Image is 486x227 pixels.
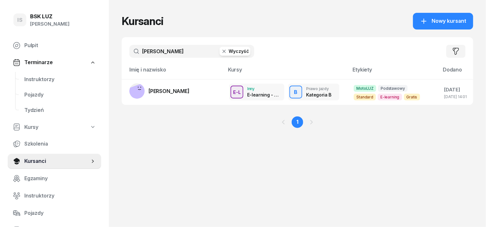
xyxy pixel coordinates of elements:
span: Pojazdy [24,91,96,99]
a: Pojazdy [8,206,101,221]
a: Instruktorzy [19,72,101,87]
span: E-learning [378,94,402,100]
span: Egzaminy [24,174,96,183]
span: Pojazdy [24,209,96,217]
span: [PERSON_NAME] [149,88,190,94]
a: 1 [292,116,303,128]
span: Terminarze [24,58,53,67]
a: Pojazdy [19,87,101,103]
h1: Kursanci [122,15,163,27]
th: Imię i nazwisko [122,65,224,79]
div: E-learning - 90 dni [247,92,280,97]
a: [PERSON_NAME] [129,83,190,99]
button: B [289,86,302,98]
div: BSK LUZ [30,14,69,19]
input: Szukaj [129,45,254,58]
div: Prawo jazdy [306,87,331,91]
a: Egzaminy [8,171,101,186]
button: Wyczyść [220,47,250,56]
span: Szkolenia [24,140,96,148]
a: Kursanci [8,154,101,169]
span: Instruktorzy [24,75,96,84]
div: Kategoria B [306,92,331,97]
a: Instruktorzy [8,188,101,204]
div: [DATE] 14:01 [444,95,468,99]
span: MotoLUZ [354,85,376,92]
th: Kursy [224,65,349,79]
div: [PERSON_NAME] [30,20,69,28]
button: Nowy kursant [413,13,473,29]
a: Szkolenia [8,136,101,152]
span: Tydzień [24,106,96,114]
th: Dodano [439,65,473,79]
div: Inny [247,87,280,91]
a: Pulpit [8,38,101,53]
span: Kursanci [24,157,90,165]
div: [DATE] [444,86,468,94]
span: Podstawowy [378,85,407,92]
span: Nowy kursant [432,17,466,25]
span: IS [17,17,22,23]
a: Kursy [8,120,101,135]
a: Terminarze [8,55,101,70]
a: Tydzień [19,103,101,118]
div: B [292,87,300,98]
span: Kursy [24,123,38,131]
span: Gratis [404,94,420,100]
div: E-L [231,88,243,96]
th: Etykiety [349,65,439,79]
span: Pulpit [24,41,96,50]
button: E-L [231,86,243,98]
span: Standard [354,94,376,100]
span: Instruktorzy [24,192,96,200]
